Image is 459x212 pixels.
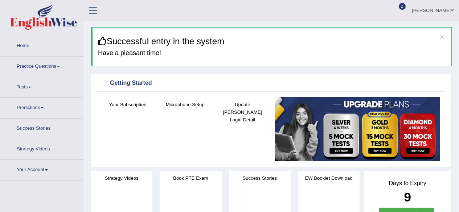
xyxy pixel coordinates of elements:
h4: EW Booklet Download [298,174,360,182]
img: small5.jpg [275,97,440,161]
h4: Update [PERSON_NAME] Login Detail [217,101,267,124]
h4: Success Stories [229,174,291,182]
h4: Have a pleasant time! [98,50,446,57]
button: × [440,33,444,41]
h4: Strategy Videos [91,174,152,182]
h4: Book PTE Exam [160,174,221,182]
h4: Days to Expiry [372,180,443,187]
h4: Microphone Setup [160,101,210,108]
a: Home [0,36,83,54]
h4: Your Subscription [103,101,153,108]
h3: Successful entry in the system [98,37,446,46]
a: Strategy Videos [0,139,83,157]
b: 9 [404,190,411,204]
span: 2 [399,3,406,10]
a: Success Stories [0,119,83,137]
a: Predictions [0,98,83,116]
a: Tests [0,77,83,95]
div: Getting Started [99,78,443,89]
a: Your Account [0,160,83,178]
a: Practice Questions [0,57,83,75]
